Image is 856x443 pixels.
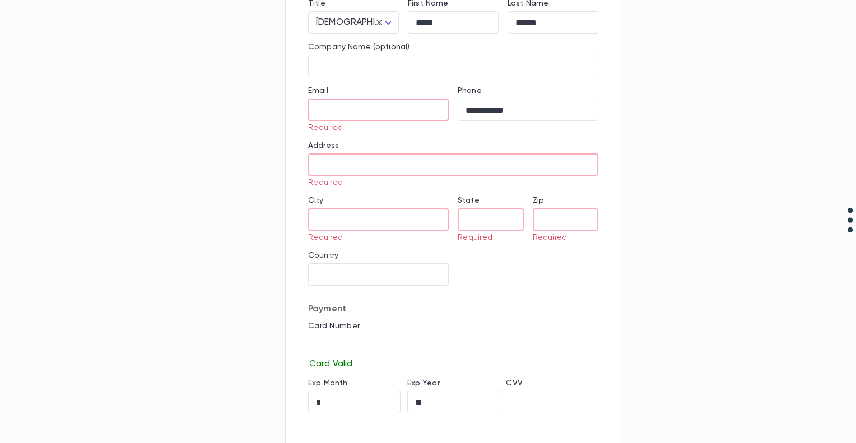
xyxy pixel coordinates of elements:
[308,356,598,370] p: Card Valid
[308,321,598,330] p: Card Number
[308,123,441,132] p: Required
[308,12,399,34] div: [DEMOGRAPHIC_DATA]
[308,304,598,315] p: Payment
[308,196,324,205] label: City
[308,141,339,150] label: Address
[458,233,516,242] p: Required
[506,379,598,388] p: CVV
[308,379,347,388] label: Exp Month
[458,86,482,95] label: Phone
[308,86,328,95] label: Email
[533,196,544,205] label: Zip
[316,18,412,27] span: [DEMOGRAPHIC_DATA]
[308,178,590,187] p: Required
[308,233,441,242] p: Required
[308,43,410,52] label: Company Name (optional)
[458,196,480,205] label: State
[308,251,338,260] label: Country
[407,379,440,388] label: Exp Year
[506,391,598,413] iframe: cvv
[308,334,598,356] iframe: card
[533,233,591,242] p: Required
